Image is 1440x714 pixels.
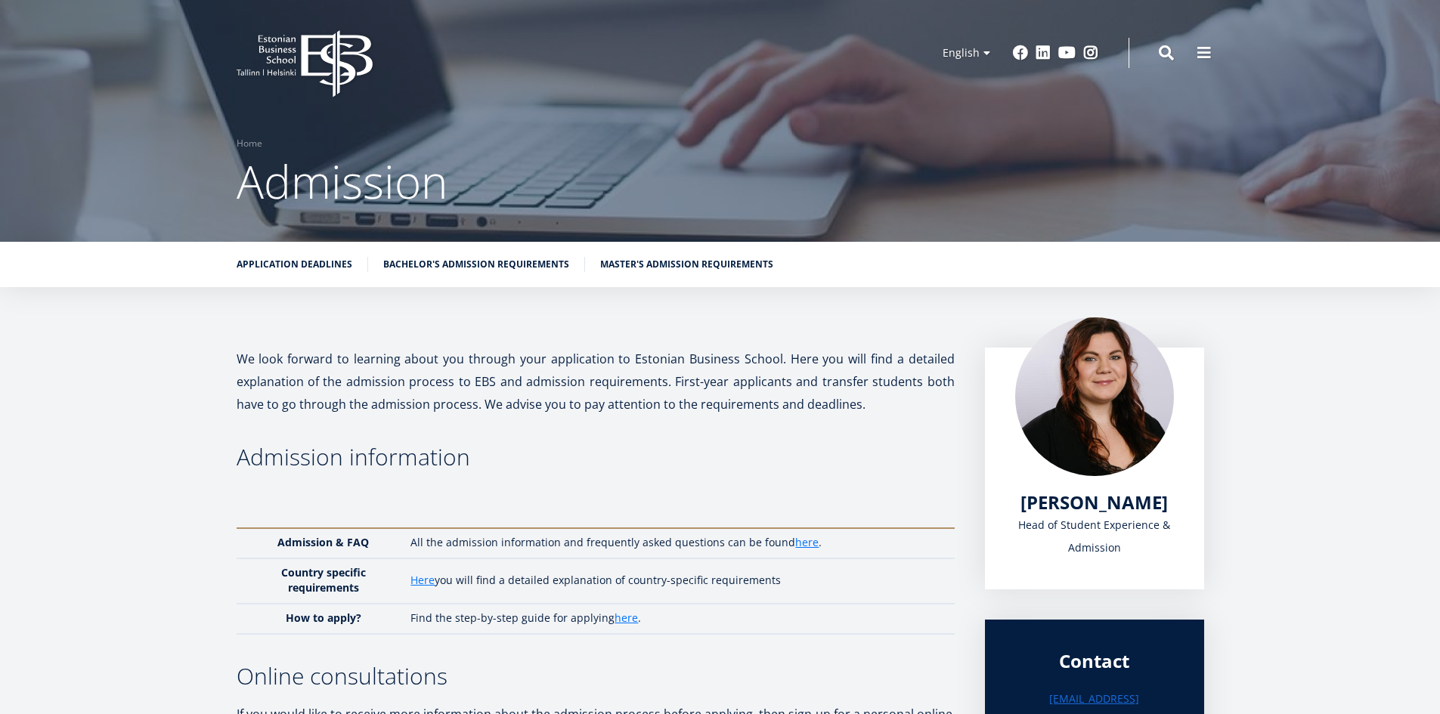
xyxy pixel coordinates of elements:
span: Admission [237,150,447,212]
div: Head of Student Experience & Admission [1015,514,1174,559]
a: Home [237,136,262,151]
a: [PERSON_NAME] [1020,491,1168,514]
td: All the admission information and frequently asked questions can be found . [403,528,954,558]
a: Linkedin [1036,45,1051,60]
a: Master's admission requirements [600,257,773,272]
p: We look forward to learning about you through your application to Estonian Business School. Here ... [237,348,955,416]
a: here [615,610,638,626]
a: Youtube [1058,45,1076,60]
h3: Online consultations [237,665,955,688]
a: here [795,535,819,550]
td: you will find a detailed explanation of country-specific requirements [403,558,954,604]
a: Application deadlines [237,257,352,272]
strong: Country specific requirements [281,565,366,595]
a: Bachelor's admission requirements [383,257,569,272]
a: Instagram [1083,45,1098,60]
img: liina reimann [1015,317,1174,476]
strong: Admission & FAQ [277,535,369,549]
p: Find the step-by-step guide for applying . [410,610,939,626]
a: Here [410,573,435,588]
span: [PERSON_NAME] [1020,490,1168,515]
strong: How to apply? [286,610,361,625]
a: Facebook [1013,45,1028,60]
h3: Admission information [237,446,955,468]
div: Contact [1015,650,1174,672]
